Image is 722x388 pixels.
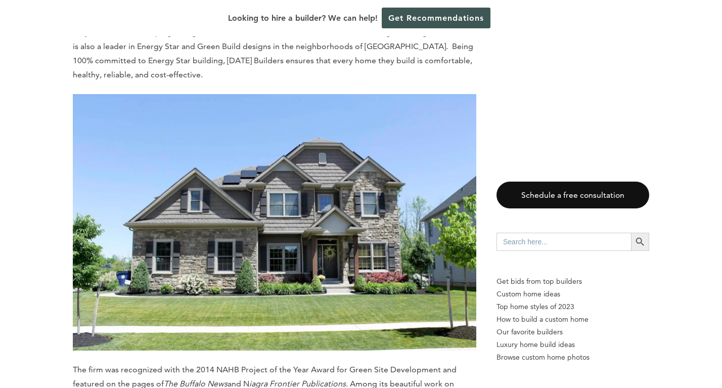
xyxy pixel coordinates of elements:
input: Search here... [497,233,631,251]
a: Luxury home build ideas [497,338,649,351]
a: Our favorite builders [497,326,649,338]
a: Top home styles of 2023 [497,300,649,313]
a: Browse custom home photos [497,351,649,364]
a: Schedule a free consultation [497,182,649,208]
svg: Search [635,236,646,247]
a: Custom home ideas [497,288,649,300]
a: How to build a custom home [497,313,649,326]
a: Get Recommendations [382,8,490,28]
iframe: Drift Widget Chat Controller [528,315,710,376]
p: Get bids from top builders [497,275,649,288]
img: Natale Builders upstate new york home builders [73,94,476,351]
